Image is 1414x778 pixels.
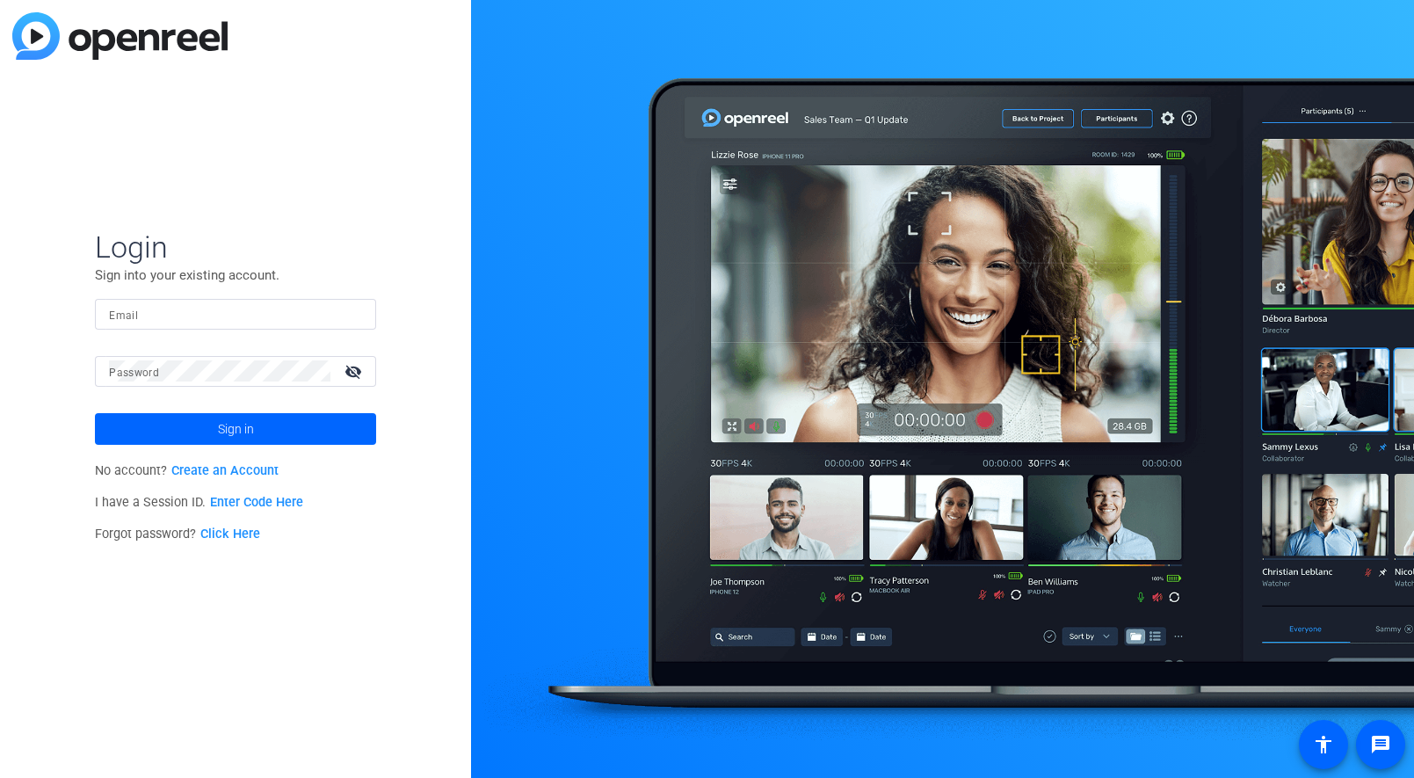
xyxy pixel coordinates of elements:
span: Sign in [218,407,254,451]
a: Click Here [200,527,260,542]
span: Forgot password? [95,527,260,542]
p: Sign into your existing account. [95,265,376,285]
img: blue-gradient.svg [12,12,228,60]
mat-icon: accessibility [1313,734,1334,755]
a: Enter Code Here [210,495,303,510]
mat-icon: visibility_off [334,359,376,384]
mat-icon: message [1370,734,1391,755]
span: I have a Session ID. [95,495,303,510]
mat-label: Email [109,309,138,322]
span: Login [95,229,376,265]
input: Enter Email Address [109,303,362,324]
mat-label: Password [109,367,159,379]
button: Sign in [95,413,376,445]
a: Create an Account [171,463,279,478]
span: No account? [95,463,279,478]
